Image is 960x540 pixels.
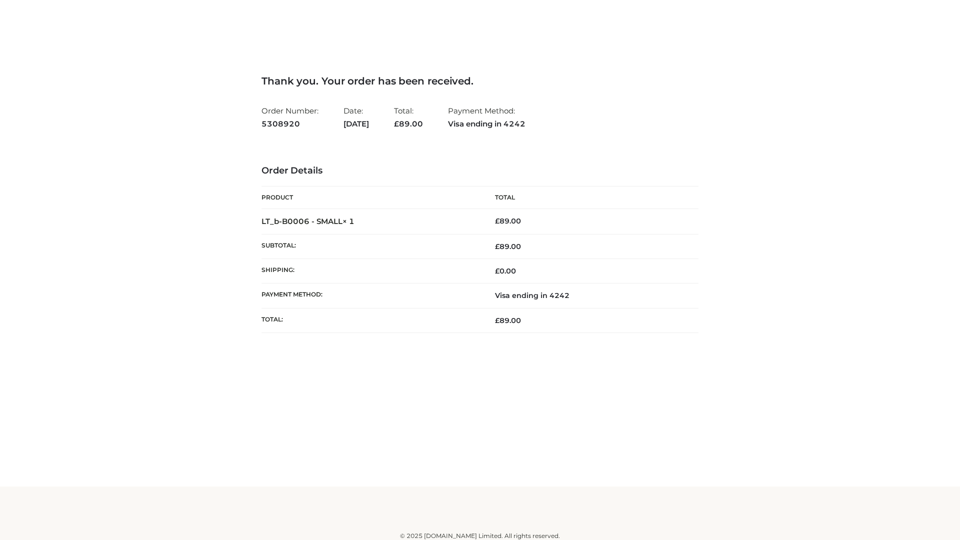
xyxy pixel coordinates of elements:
th: Subtotal: [261,234,480,258]
bdi: 0.00 [495,266,516,275]
th: Shipping: [261,259,480,283]
li: Payment Method: [448,102,525,132]
th: Payment method: [261,283,480,308]
th: Total [480,186,698,209]
span: £ [495,242,499,251]
th: Product [261,186,480,209]
span: 89.00 [394,119,423,128]
h3: Thank you. Your order has been received. [261,75,698,87]
td: Visa ending in 4242 [480,283,698,308]
li: Total: [394,102,423,132]
strong: × 1 [342,216,354,226]
span: £ [495,316,499,325]
strong: 5308920 [261,117,318,130]
strong: [DATE] [343,117,369,130]
strong: LT_b-B0006 - SMALL [261,216,354,226]
li: Date: [343,102,369,132]
span: £ [495,216,499,225]
strong: Visa ending in 4242 [448,117,525,130]
span: £ [495,266,499,275]
span: £ [394,119,399,128]
span: 89.00 [495,316,521,325]
li: Order Number: [261,102,318,132]
span: 89.00 [495,242,521,251]
th: Total: [261,308,480,332]
bdi: 89.00 [495,216,521,225]
h3: Order Details [261,165,698,176]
